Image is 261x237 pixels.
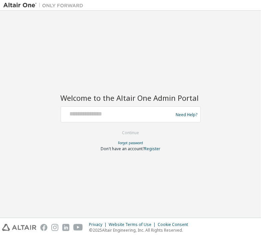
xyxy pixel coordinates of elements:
[62,224,69,231] img: linkedin.svg
[61,93,201,102] h2: Welcome to the Altair One Admin Portal
[158,222,192,227] div: Cookie Consent
[118,141,143,145] a: Forgot password
[73,224,83,231] img: youtube.svg
[89,222,109,227] div: Privacy
[2,224,36,231] img: altair_logo.svg
[40,224,47,231] img: facebook.svg
[144,146,160,152] a: Register
[89,227,192,233] p: © 2025 Altair Engineering, Inc. All Rights Reserved.
[3,2,87,9] img: Altair One
[51,224,58,231] img: instagram.svg
[101,146,144,152] span: Don't have an account?
[109,222,158,227] div: Website Terms of Use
